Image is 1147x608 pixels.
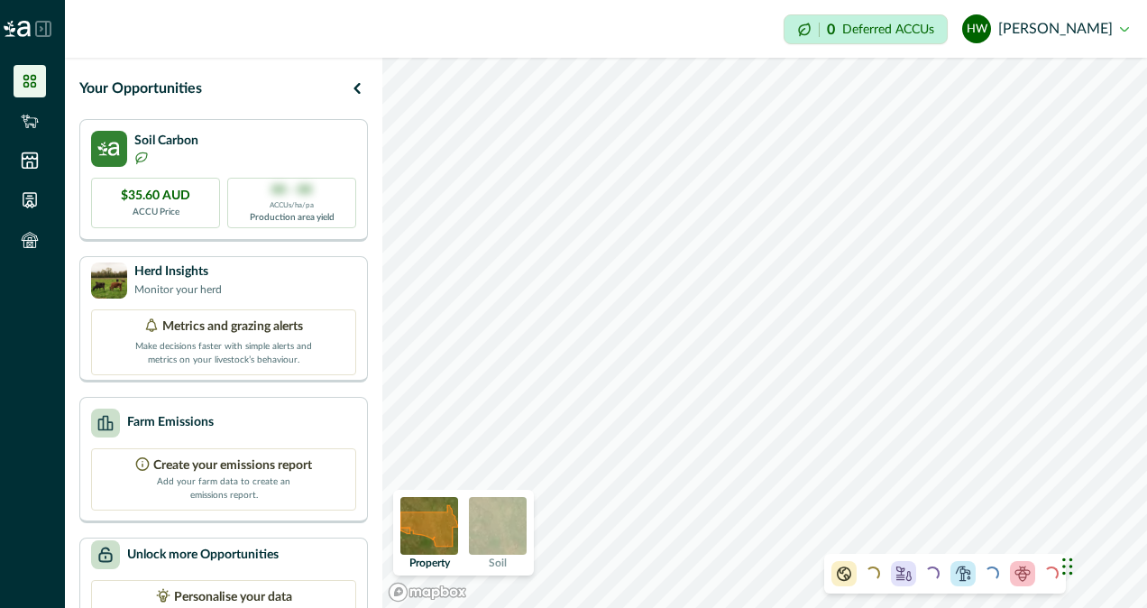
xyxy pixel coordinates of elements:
[270,200,314,211] p: ACCUs/ha/pa
[127,413,214,432] p: Farm Emissions
[121,187,190,206] p: $35.60 AUD
[489,557,507,568] p: Soil
[827,23,835,37] p: 0
[962,7,1129,51] button: Helen Wyatt[PERSON_NAME]
[409,557,450,568] p: Property
[127,546,279,565] p: Unlock more Opportunities
[79,78,202,99] p: Your Opportunities
[133,336,314,367] p: Make decisions faster with simple alerts and metrics on your livestock’s behaviour.
[842,23,934,36] p: Deferred ACCUs
[162,318,303,336] p: Metrics and grazing alerts
[250,211,335,225] p: Production area yield
[156,475,291,502] p: Add your farm data to create an emissions report.
[153,456,312,475] p: Create your emissions report
[1057,521,1147,608] iframe: Chat Widget
[174,588,292,607] p: Personalise your data
[4,21,31,37] img: Logo
[134,132,198,151] p: Soil Carbon
[134,281,222,298] p: Monitor your herd
[134,263,222,281] p: Herd Insights
[271,181,312,200] p: 00 - 00
[133,206,179,219] p: ACCU Price
[400,497,458,555] img: property preview
[388,582,467,603] a: Mapbox logo
[469,497,527,555] img: soil preview
[1062,539,1073,594] div: Drag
